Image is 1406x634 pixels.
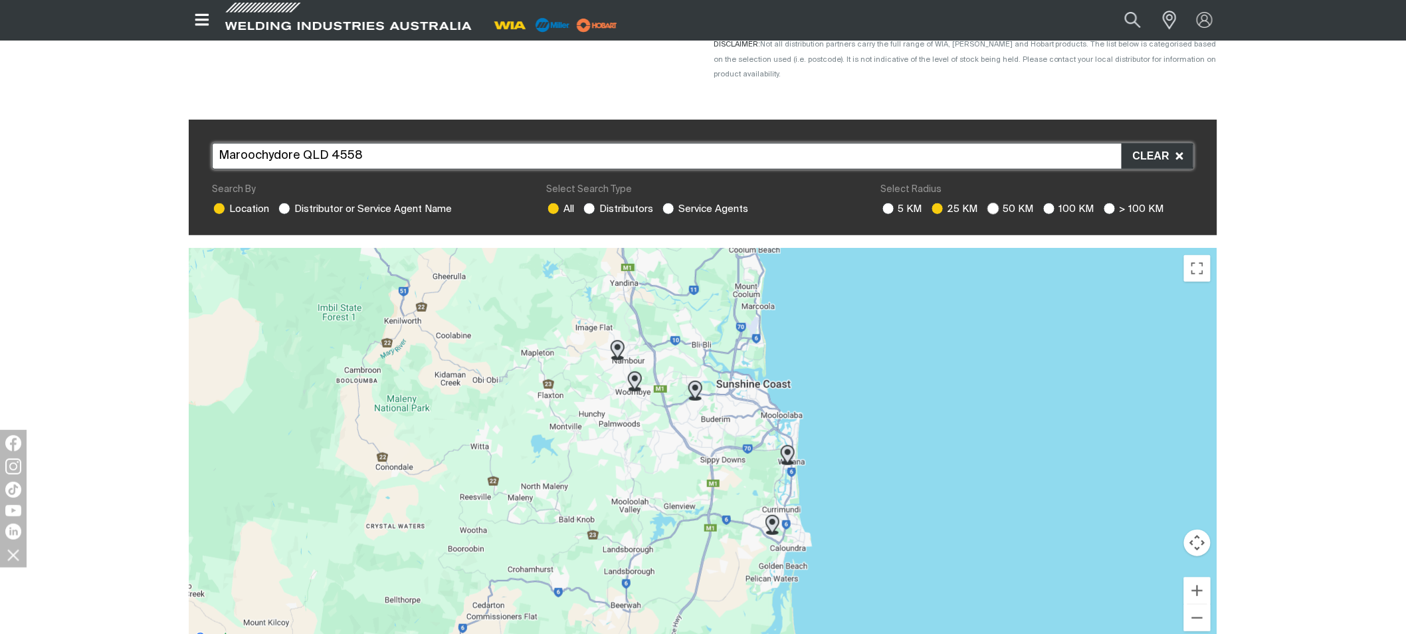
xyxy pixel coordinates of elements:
[212,183,525,197] div: Search By
[582,204,653,214] label: Distributors
[5,524,21,540] img: LinkedIn
[1094,5,1155,35] input: Product name or item number...
[1133,148,1176,165] span: Clear
[573,15,621,35] img: miller
[1110,5,1155,35] button: Search products
[2,544,25,566] img: hide socials
[1122,144,1193,169] button: Clear
[714,41,1217,78] span: DISCLAIMER:
[1184,530,1211,556] button: Map camera controls
[986,204,1034,214] label: 50 KM
[1102,204,1164,214] label: > 100 KM
[212,204,269,214] label: Location
[546,183,859,197] div: Select Search Type
[5,435,21,451] img: Facebook
[1184,578,1211,604] button: Zoom in
[661,204,748,214] label: Service Agents
[573,20,621,30] a: miller
[1184,605,1211,631] button: Zoom out
[5,482,21,498] img: TikTok
[881,183,1194,197] div: Select Radius
[714,41,1217,78] span: Not all distribution partners carry the full range of WIA, [PERSON_NAME] and Hobart products. The...
[930,204,978,214] label: 25 KM
[881,204,922,214] label: 5 KM
[1042,204,1094,214] label: 100 KM
[546,204,574,214] label: All
[277,204,452,214] label: Distributor or Service Agent Name
[212,143,1194,169] input: Search location
[5,505,21,516] img: YouTube
[1184,255,1211,282] button: Toggle fullscreen view
[5,459,21,475] img: Instagram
